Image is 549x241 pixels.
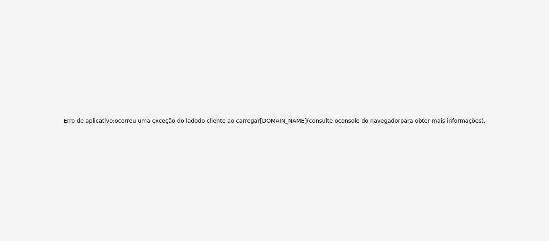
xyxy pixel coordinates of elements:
[115,117,198,124] font: ocorreu uma exceção do lado
[64,117,115,124] font: Erro de aplicativo:
[198,117,260,124] font: do cliente ao carregar
[260,117,307,124] font: [DOMAIN_NAME]
[338,117,400,124] font: console do navegador
[400,117,485,124] font: para obter mais informações).
[307,117,338,124] font: (consulte o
